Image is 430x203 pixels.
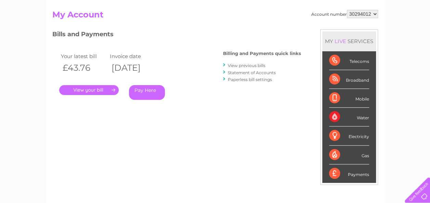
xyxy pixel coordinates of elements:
[52,29,301,41] h3: Bills and Payments
[59,61,108,75] th: £43.76
[329,126,369,145] div: Electricity
[52,10,378,23] h2: My Account
[327,29,342,34] a: Energy
[329,108,369,126] div: Water
[385,29,401,34] a: Contact
[329,89,369,108] div: Mobile
[228,70,276,75] a: Statement of Accounts
[15,18,50,39] img: logo.png
[322,31,376,51] div: MY SERVICES
[228,77,272,82] a: Paperless bill settings
[346,29,366,34] a: Telecoms
[370,29,380,34] a: Blog
[329,146,369,164] div: Gas
[108,52,157,61] td: Invoice date
[329,164,369,183] div: Payments
[59,85,119,95] a: .
[108,61,157,75] th: [DATE]
[59,52,108,61] td: Your latest bill
[329,70,369,89] div: Broadband
[301,3,348,12] a: 0333 014 3131
[228,63,265,68] a: View previous bills
[310,29,323,34] a: Water
[329,51,369,70] div: Telecoms
[54,4,377,33] div: Clear Business is a trading name of Verastar Limited (registered in [GEOGRAPHIC_DATA] No. 3667643...
[407,29,424,34] a: Log out
[333,38,348,44] div: LIVE
[311,10,378,18] div: Account number
[223,51,301,56] h4: Billing and Payments quick links
[129,85,165,100] a: Pay Here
